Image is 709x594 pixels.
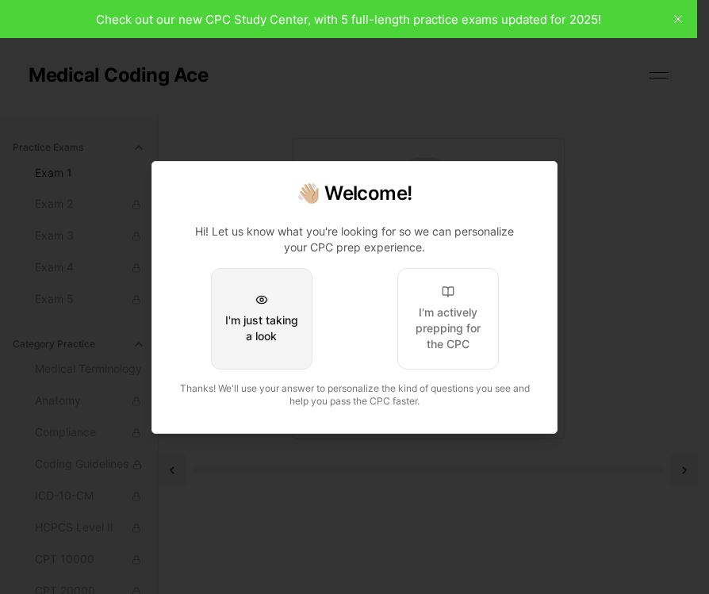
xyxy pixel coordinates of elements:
p: Hi! Let us know what you're looking for so we can personalize your CPC prep experience. [184,224,525,255]
button: I'm just taking a look [211,268,312,370]
div: I'm actively prepping for the CPC [411,305,485,352]
div: I'm just taking a look [224,312,299,344]
span: Thanks! We'll use your answer to personalize the kind of questions you see and help you pass the ... [180,382,530,407]
button: I'm actively prepping for the CPC [397,268,499,370]
h2: 👋🏼 Welcome! [171,181,538,206]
